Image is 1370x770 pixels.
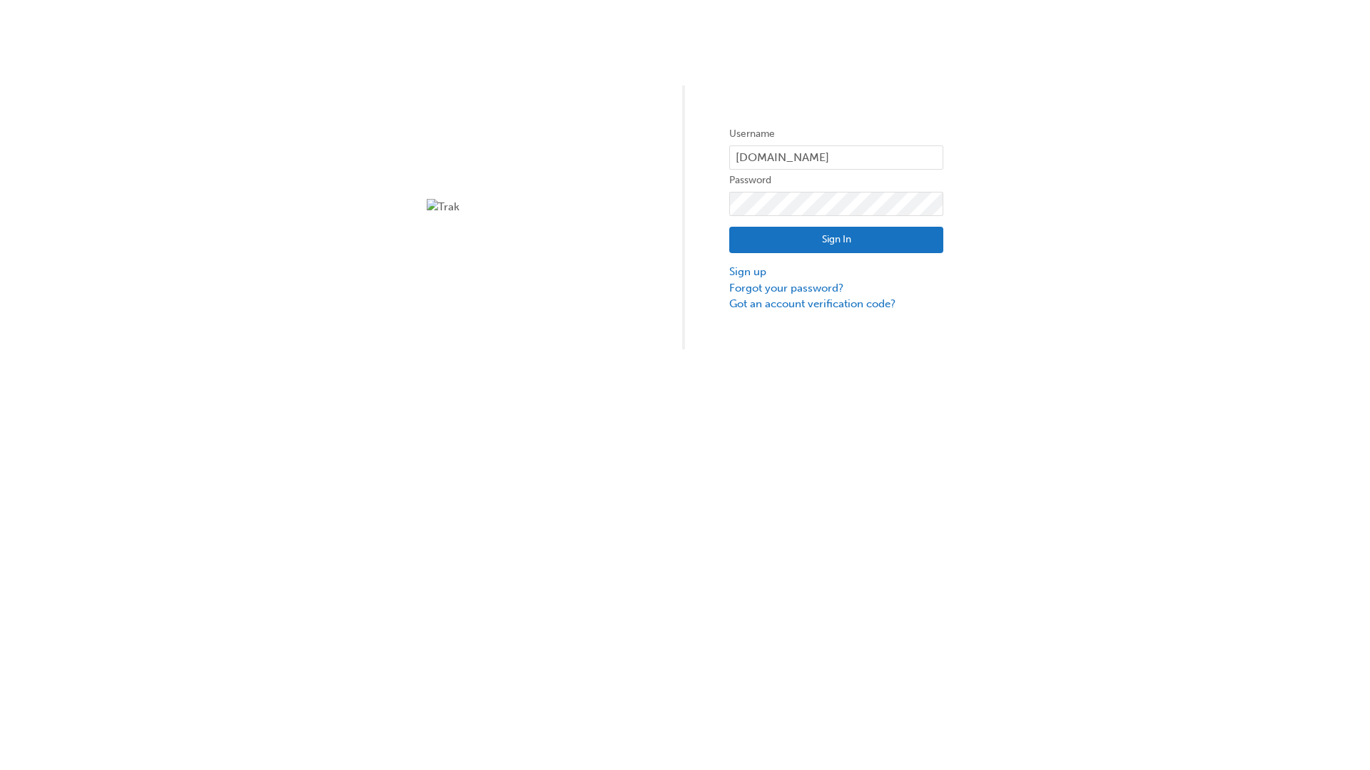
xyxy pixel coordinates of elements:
[729,172,943,189] label: Password
[729,264,943,280] a: Sign up
[729,125,943,143] label: Username
[729,227,943,254] button: Sign In
[427,199,641,215] img: Trak
[729,296,943,312] a: Got an account verification code?
[729,280,943,297] a: Forgot your password?
[729,145,943,170] input: Username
